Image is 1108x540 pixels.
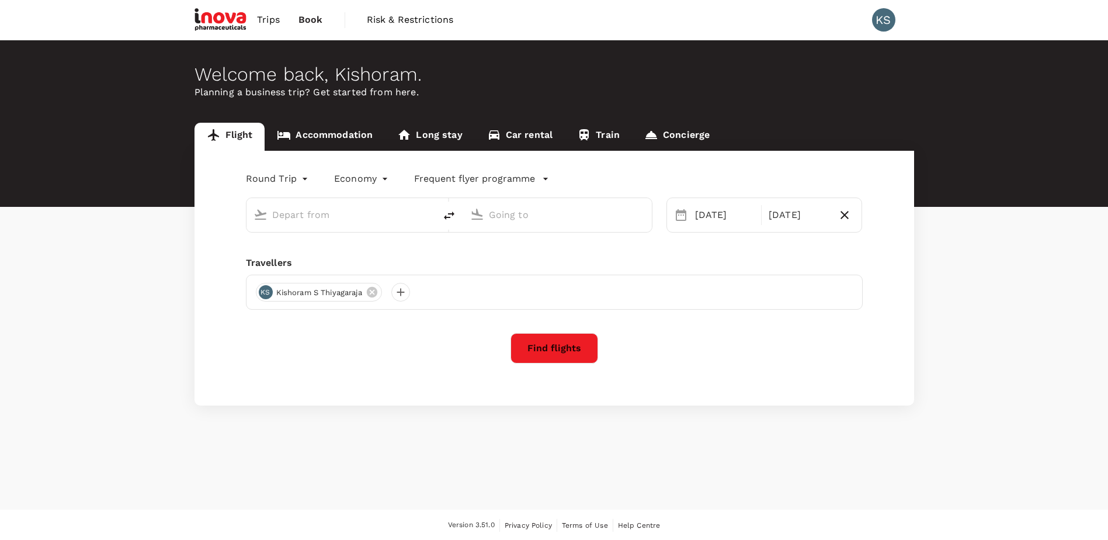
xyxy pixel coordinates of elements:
div: KS [872,8,895,32]
a: Concierge [632,123,722,151]
a: Terms of Use [562,519,608,532]
a: Accommodation [265,123,385,151]
span: Version 3.51.0 [448,520,495,531]
p: Planning a business trip? Get started from here. [194,85,914,99]
button: delete [435,202,463,230]
span: Terms of Use [562,521,608,529]
p: Frequent flyer programme [414,172,535,186]
span: Trips [257,13,280,27]
span: Book [298,13,323,27]
img: iNova Pharmaceuticals [194,7,248,33]
button: Find flights [510,333,598,364]
div: Round Trip [246,169,311,188]
div: Economy [334,169,391,188]
div: Travellers [246,256,863,270]
span: Risk & Restrictions [367,13,454,27]
button: Frequent flyer programme [414,172,549,186]
a: Train [565,123,632,151]
div: KSKishoram S Thiyagaraja [256,283,382,302]
span: Help Centre [618,521,661,529]
span: Kishoram S Thiyagaraja [269,287,369,299]
a: Privacy Policy [505,519,552,532]
span: Privacy Policy [505,521,552,529]
a: Help Centre [618,519,661,532]
div: [DATE] [690,203,759,227]
input: Going to [489,206,627,224]
div: [DATE] [764,203,832,227]
div: Welcome back , Kishoram . [194,64,914,85]
button: Open [427,213,429,216]
a: Car rental [475,123,565,151]
a: Flight [194,123,265,151]
button: Open [644,213,646,216]
a: Long stay [385,123,474,151]
input: Depart from [272,206,411,224]
div: KS [259,285,273,299]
